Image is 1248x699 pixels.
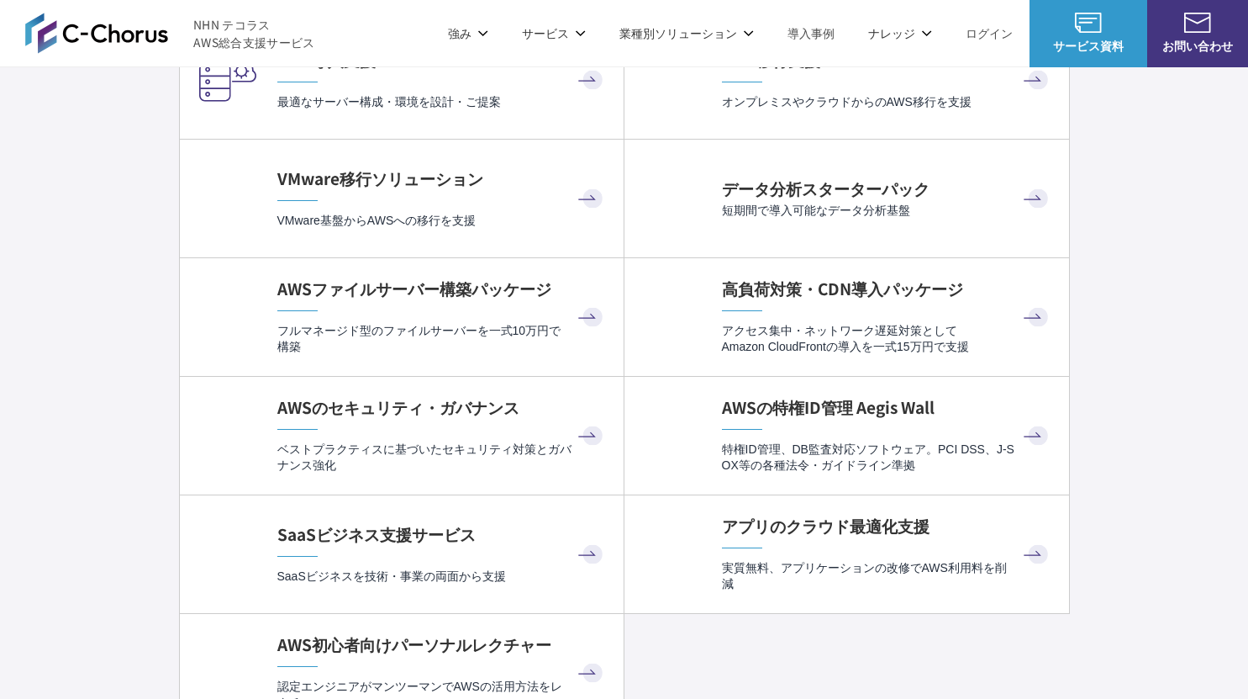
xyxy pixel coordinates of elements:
[722,278,1052,300] h4: 高負荷対策・CDN導入パッケージ
[722,94,1052,110] p: オンプレミスやクラウドからのAWS移行を支援
[722,323,1052,356] p: アクセス集中・ネットワーク遅延対策として Amazon CloudFrontの導入を一式15万円で支援
[624,377,1069,495] a: AWSの特権ID管理 Aegis Wall 特権ID管理、DB監査対応ソフトウェア。PCI DSS、J-SOX等の各種法令・ガイドライン準拠
[277,523,607,546] h4: SaaSビジネス支援サービス
[722,177,1052,200] h4: データ分析スターターパック
[722,560,1052,593] p: 実質無料、アプリケーションの改修でAWS利用料を削減
[25,13,315,53] a: AWS総合支援サービス C-Chorus NHN テコラスAWS総合支援サービス
[722,396,1052,419] h4: AWSの特権ID管理 Aegis Wall
[180,377,624,495] a: AWSのセキュリティ・ガバナンス ベストプラクティスに基づいたセキュリティ対策とガバナンス強化
[722,203,1052,219] p: 短期間で導入可能なデータ分析基盤
[277,278,607,300] h4: AWSファイルサーバー構築パッケージ
[1184,13,1211,33] img: お問い合わせ
[180,495,624,613] a: SaaSビジネス支援サービス SaaSビジネスを技術・事業の両面から支援
[277,94,607,110] p: 最適なサーバー構成・環境を設計・ご提案
[277,569,607,585] p: SaaSビジネスを技術・事業の両面から支援
[193,16,315,51] span: NHN テコラス AWS総合支援サービス
[277,167,607,190] h4: VMware移行ソリューション
[180,258,624,376] a: AWSファイルサーバー構築パッケージ フルマネージド型のファイルサーバーを一式10万円で構築
[448,24,488,42] p: 強み
[277,633,607,656] h4: AWS初心者向けパーソナルレクチャー
[722,442,1052,474] p: 特権ID管理、DB監査対応ソフトウェア。PCI DSS、J-SOX等の各種法令・ガイドライン準拠
[1147,37,1248,55] span: お問い合わせ
[624,258,1069,376] a: 高負荷対策・CDN導入パッケージ アクセス集中・ネットワーク遅延対策としてAmazon CloudFrontの導入を一式15万円で支援
[1029,37,1147,55] span: サービス資料
[624,140,1069,257] a: データ分析スターターパック 短期間で導入可能なデータ分析基盤
[522,24,586,42] p: サービス
[868,24,932,42] p: ナレッジ
[624,21,1069,139] a: AWS移行支援 オンプレミスやクラウドからのAWS移行を支援
[787,24,835,42] a: 導入事例
[277,323,607,356] p: フルマネージド型のファイルサーバーを一式10万円で構築
[277,213,607,229] p: VMware基盤からAWSへの移行を支援
[966,24,1013,42] a: ログイン
[180,21,624,139] a: AWS導入支援 最適なサーバー構成・環境を設計・ご提案
[180,140,624,257] a: VMware移行ソリューション VMware基盤からAWSへの移行を支援
[277,396,607,419] h4: AWSのセキュリティ・ガバナンス
[722,515,1052,537] h4: アプリのクラウド最適化支援
[624,495,1069,613] a: アプリのクラウド最適化支援 実質無料、アプリケーションの改修でAWS利用料を削減
[619,24,754,42] p: 業種別ソリューション
[277,442,607,474] p: ベストプラクティスに基づいたセキュリティ対策とガバナンス強化
[1075,13,1102,33] img: AWS総合支援サービス C-Chorus サービス資料
[25,13,168,53] img: AWS総合支援サービス C-Chorus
